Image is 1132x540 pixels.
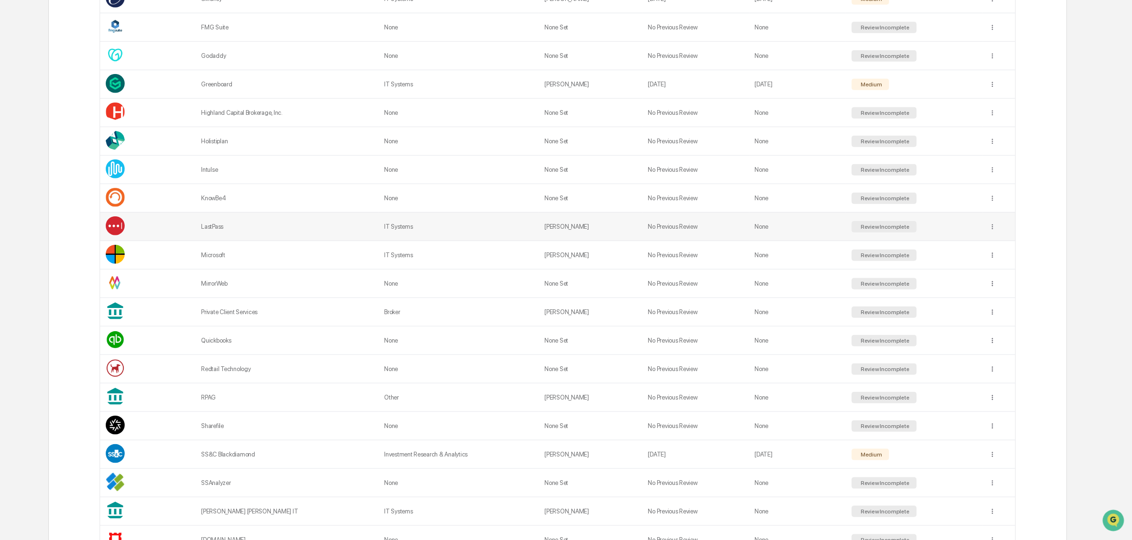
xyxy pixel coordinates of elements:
[859,280,910,287] div: Review Incomplete
[643,241,749,270] td: No Previous Review
[201,251,373,259] div: Microsoft
[749,440,847,469] td: [DATE]
[749,326,847,355] td: None
[643,127,749,156] td: No Previous Review
[67,160,115,168] a: Powered byPylon
[539,156,642,184] td: None Set
[539,42,642,70] td: None Set
[106,159,125,178] img: Vendor Logo
[859,337,910,344] div: Review Incomplete
[9,20,173,35] p: How can we help?
[106,17,125,36] img: Vendor Logo
[749,99,847,127] td: None
[1102,509,1127,534] iframe: Open customer support
[859,508,910,515] div: Review Incomplete
[859,423,910,429] div: Review Incomplete
[106,473,125,492] img: Vendor Logo
[643,70,749,99] td: [DATE]
[201,479,373,486] div: SSAnalyzer
[201,394,373,401] div: RPAG
[749,184,847,213] td: None
[859,81,882,88] div: Medium
[643,270,749,298] td: No Previous Review
[539,70,642,99] td: [PERSON_NAME]
[643,13,749,42] td: No Previous Review
[539,298,642,326] td: [PERSON_NAME]
[9,139,17,146] div: 🔎
[201,138,373,145] div: Holistiplan
[859,167,910,173] div: Review Incomplete
[378,326,539,355] td: None
[32,82,120,90] div: We're available if you need us!
[106,330,125,349] img: Vendor Logo
[749,355,847,383] td: None
[539,270,642,298] td: None Set
[749,241,847,270] td: None
[201,422,373,429] div: Sharefile
[69,121,76,128] div: 🗄️
[749,270,847,298] td: None
[643,298,749,326] td: No Previous Review
[859,252,910,259] div: Review Incomplete
[643,156,749,184] td: No Previous Review
[859,480,910,486] div: Review Incomplete
[539,127,642,156] td: None Set
[643,213,749,241] td: No Previous Review
[749,127,847,156] td: None
[539,213,642,241] td: [PERSON_NAME]
[106,273,125,292] img: Vendor Logo
[643,42,749,70] td: No Previous Review
[859,138,910,145] div: Review Incomplete
[378,270,539,298] td: None
[378,213,539,241] td: IT Systems
[643,497,749,526] td: No Previous Review
[643,99,749,127] td: No Previous Review
[201,365,373,372] div: Redtail Technology
[643,326,749,355] td: No Previous Review
[94,161,115,168] span: Pylon
[643,440,749,469] td: [DATE]
[378,355,539,383] td: None
[749,213,847,241] td: None
[378,13,539,42] td: None
[539,184,642,213] td: None Set
[539,241,642,270] td: [PERSON_NAME]
[378,497,539,526] td: IT Systems
[378,241,539,270] td: IT Systems
[6,134,64,151] a: 🔎Data Lookup
[106,216,125,235] img: Vendor Logo
[643,355,749,383] td: No Previous Review
[106,245,125,264] img: Vendor Logo
[201,223,373,230] div: LastPass
[539,326,642,355] td: None Set
[19,120,61,129] span: Preclearance
[539,440,642,469] td: [PERSON_NAME]
[539,355,642,383] td: None Set
[106,188,125,207] img: Vendor Logo
[859,223,910,230] div: Review Incomplete
[749,298,847,326] td: None
[749,42,847,70] td: None
[378,184,539,213] td: None
[539,383,642,412] td: [PERSON_NAME]
[201,24,373,31] div: FMG Suite
[378,70,539,99] td: IT Systems
[378,412,539,440] td: None
[378,469,539,497] td: None
[749,469,847,497] td: None
[201,337,373,344] div: Quickbooks
[859,195,910,202] div: Review Incomplete
[749,13,847,42] td: None
[378,156,539,184] td: None
[6,116,65,133] a: 🖐️Preclearance
[106,131,125,150] img: Vendor Logo
[201,109,373,116] div: Highland Capital Brokerage, Inc.
[749,70,847,99] td: [DATE]
[378,383,539,412] td: Other
[201,195,373,202] div: KnowBe4
[749,497,847,526] td: None
[378,42,539,70] td: None
[749,383,847,412] td: None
